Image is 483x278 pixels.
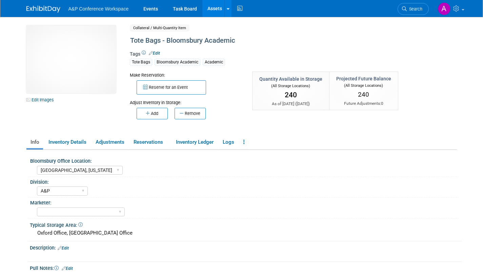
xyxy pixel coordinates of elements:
[35,228,457,238] div: Oxford Office, [GEOGRAPHIC_DATA] Office
[58,246,69,251] a: Edit
[438,2,450,15] img: Amanda Oney
[407,6,422,12] span: Search
[30,198,459,206] div: Marketer:
[62,266,73,271] a: Edit
[68,6,129,12] span: A&P Conference Workspace
[130,72,242,78] div: Make Reservation:
[219,136,238,148] a: Logs
[26,6,60,13] img: ExhibitDay
[175,108,206,119] button: Remove
[30,243,462,252] div: Description:
[155,59,200,66] div: Bloomsbury Academic
[128,35,414,47] div: Tote Bags - Bloomsbury Academic
[336,75,391,82] div: Projected Future Balance
[26,96,57,104] a: Edit Images
[130,59,152,66] div: Tote Bags
[259,101,322,107] div: As of [DATE] ( )
[137,80,206,95] button: Reserve for an Event
[259,76,322,82] div: Quantity Available in Storage
[30,156,459,164] div: Bloomsbury Office Location:
[130,51,414,70] div: Tags
[149,51,160,56] a: Edit
[398,3,429,15] a: Search
[297,101,308,106] span: [DATE]
[129,136,170,148] a: Reservations
[381,101,383,106] span: 0
[26,136,43,148] a: Info
[30,263,462,272] div: Pull Notes:
[172,136,217,148] a: Inventory Ledger
[336,82,391,88] div: (All Storage Locations)
[259,82,322,89] div: (All Storage Locations)
[358,91,369,98] span: 240
[336,101,391,106] div: Future Adjustments:
[130,24,189,32] span: Collateral / Multi-Quantity Item
[130,95,242,106] div: Adjust Inventory in Storage:
[137,108,168,119] button: Add
[30,222,83,228] span: Typical Storage Area:
[92,136,128,148] a: Adjustments
[285,91,297,99] span: 240
[203,59,225,66] div: Academic
[30,177,459,185] div: Division:
[26,25,116,93] img: View Images
[44,136,90,148] a: Inventory Details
